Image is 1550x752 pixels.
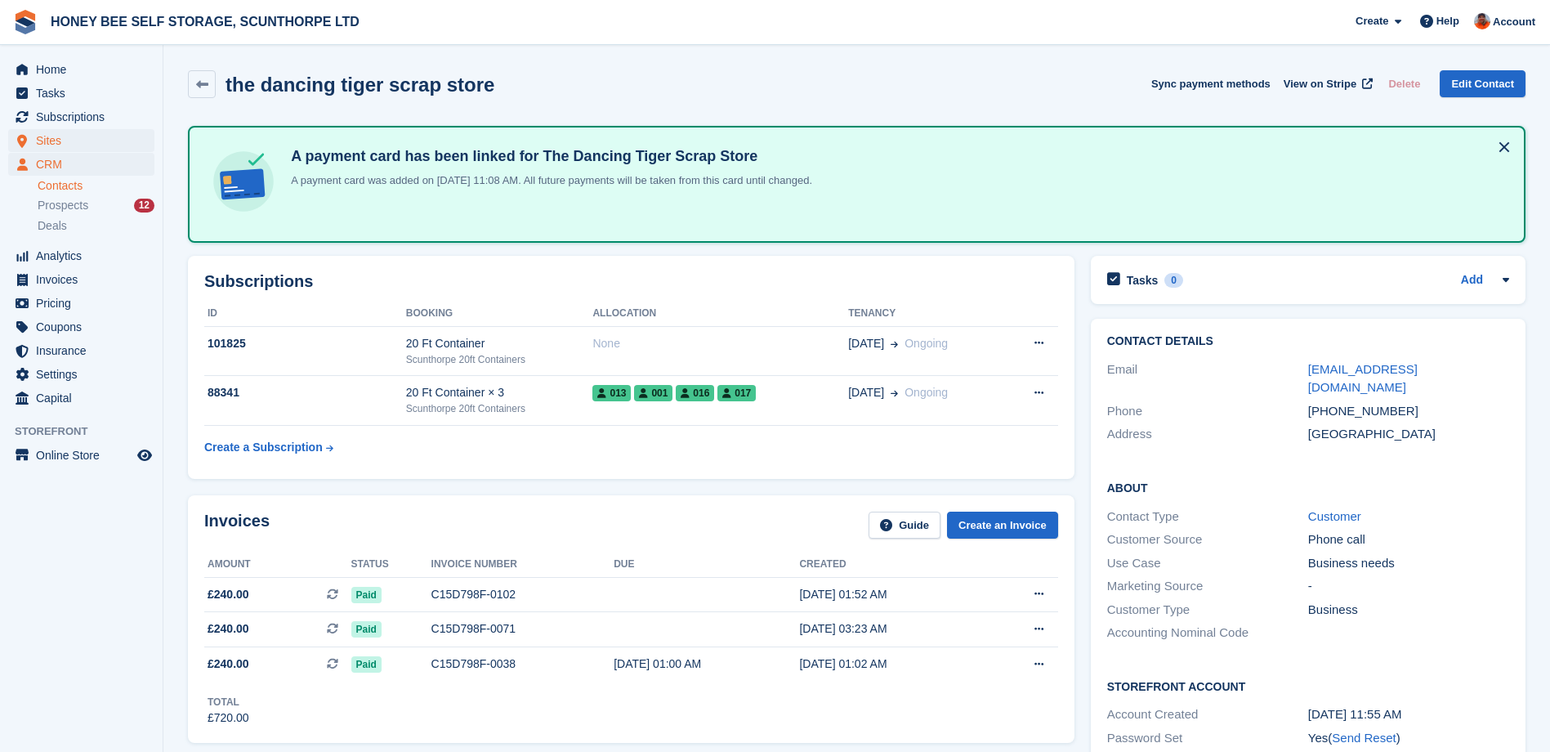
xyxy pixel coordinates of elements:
[226,74,494,96] h2: the dancing tiger scrap store
[1308,705,1509,724] div: [DATE] 11:55 AM
[1461,271,1483,290] a: Add
[351,656,382,673] span: Paid
[614,552,799,578] th: Due
[1107,678,1509,694] h2: Storefront Account
[8,363,154,386] a: menu
[208,656,249,673] span: £240.00
[1107,554,1308,573] div: Use Case
[38,218,67,234] span: Deals
[1107,402,1308,421] div: Phone
[8,244,154,267] a: menu
[36,58,134,81] span: Home
[848,335,884,352] span: [DATE]
[36,153,134,176] span: CRM
[208,586,249,603] span: £240.00
[351,587,382,603] span: Paid
[1308,530,1509,549] div: Phone call
[204,552,351,578] th: Amount
[1107,335,1509,348] h2: Contact Details
[1474,13,1490,29] img: Abbie Tucker
[1284,76,1356,92] span: View on Stripe
[208,695,249,709] div: Total
[1308,729,1509,748] div: Yes
[592,385,631,401] span: 013
[8,82,154,105] a: menu
[1164,273,1183,288] div: 0
[36,339,134,362] span: Insurance
[848,384,884,401] span: [DATE]
[44,8,366,35] a: HONEY BEE SELF STORAGE, SCUNTHORPE LTD
[1308,601,1509,620] div: Business
[13,10,38,34] img: stora-icon-8386f47178a22dfd0bd8f6a31ec36ba5ce8667c1dd55bd0f319d3a0aa187defe.svg
[1332,731,1396,745] a: Send Reset
[8,444,154,467] a: menu
[1308,425,1509,444] div: [GEOGRAPHIC_DATA]
[1308,402,1509,421] div: [PHONE_NUMBER]
[38,217,154,235] a: Deals
[209,147,278,216] img: card-linked-ebf98d0992dc2aeb22e95c0e3c79077019eb2392cfd83c6a337811c24bc77127.svg
[1127,273,1159,288] h2: Tasks
[1356,13,1388,29] span: Create
[1107,530,1308,549] div: Customer Source
[1308,554,1509,573] div: Business needs
[1308,577,1509,596] div: -
[284,172,812,189] p: A payment card was added on [DATE] 11:08 AM. All future payments will be taken from this card unt...
[1328,731,1400,745] span: ( )
[36,292,134,315] span: Pricing
[1107,479,1509,495] h2: About
[1277,70,1376,97] a: View on Stripe
[8,292,154,315] a: menu
[36,268,134,291] span: Invoices
[1107,508,1308,526] div: Contact Type
[1107,729,1308,748] div: Password Set
[204,272,1058,291] h2: Subscriptions
[208,709,249,727] div: £720.00
[36,105,134,128] span: Subscriptions
[8,387,154,410] a: menu
[1107,624,1308,642] div: Accounting Nominal Code
[799,586,985,603] div: [DATE] 01:52 AM
[15,423,163,440] span: Storefront
[38,197,154,214] a: Prospects 12
[634,385,672,401] span: 001
[36,363,134,386] span: Settings
[614,656,799,673] div: [DATE] 01:00 AM
[208,620,249,638] span: £240.00
[204,439,323,456] div: Create a Subscription
[8,339,154,362] a: menu
[204,512,270,539] h2: Invoices
[406,301,593,327] th: Booking
[284,147,812,166] h4: A payment card has been linked for The Dancing Tiger Scrap Store
[799,656,985,673] div: [DATE] 01:02 AM
[431,656,614,673] div: C15D798F-0038
[36,244,134,267] span: Analytics
[204,301,406,327] th: ID
[1382,70,1427,97] button: Delete
[1440,70,1525,97] a: Edit Contact
[431,552,614,578] th: Invoice number
[848,301,1004,327] th: Tenancy
[431,586,614,603] div: C15D798F-0102
[38,198,88,213] span: Prospects
[8,129,154,152] a: menu
[8,58,154,81] a: menu
[36,316,134,338] span: Coupons
[134,199,154,213] div: 12
[406,335,593,352] div: 20 Ft Container
[135,445,154,465] a: Preview store
[1493,14,1535,30] span: Account
[1308,509,1361,523] a: Customer
[905,337,948,350] span: Ongoing
[1436,13,1459,29] span: Help
[204,384,406,401] div: 88341
[799,620,985,638] div: [DATE] 03:23 AM
[36,82,134,105] span: Tasks
[36,387,134,410] span: Capital
[799,552,985,578] th: Created
[1151,70,1271,97] button: Sync payment methods
[1107,601,1308,620] div: Customer Type
[1107,577,1308,596] div: Marketing Source
[406,352,593,367] div: Scunthorpe 20ft Containers
[351,552,431,578] th: Status
[592,301,848,327] th: Allocation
